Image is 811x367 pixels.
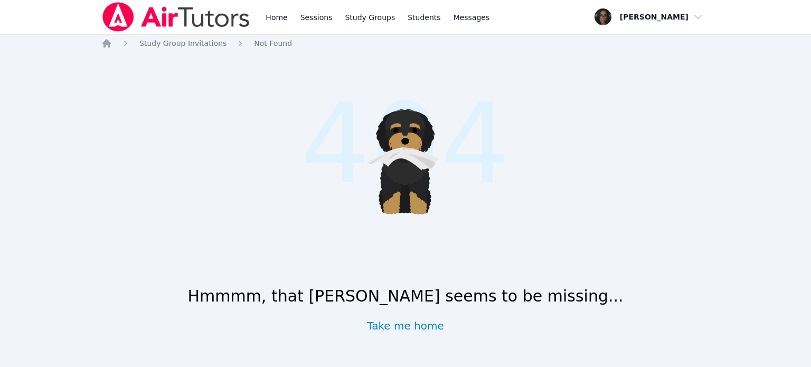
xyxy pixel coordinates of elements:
span: 404 [300,62,511,227]
h1: Hmmmm, that [PERSON_NAME] seems to be missing... [187,287,623,306]
a: Take me home [367,318,444,333]
span: Messages [454,12,490,23]
a: Study Group Invitations [139,38,227,49]
img: Air Tutors [101,2,251,32]
nav: Breadcrumb [101,38,710,49]
span: Not Found [254,39,292,48]
a: Not Found [254,38,292,49]
span: Study Group Invitations [139,39,227,48]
